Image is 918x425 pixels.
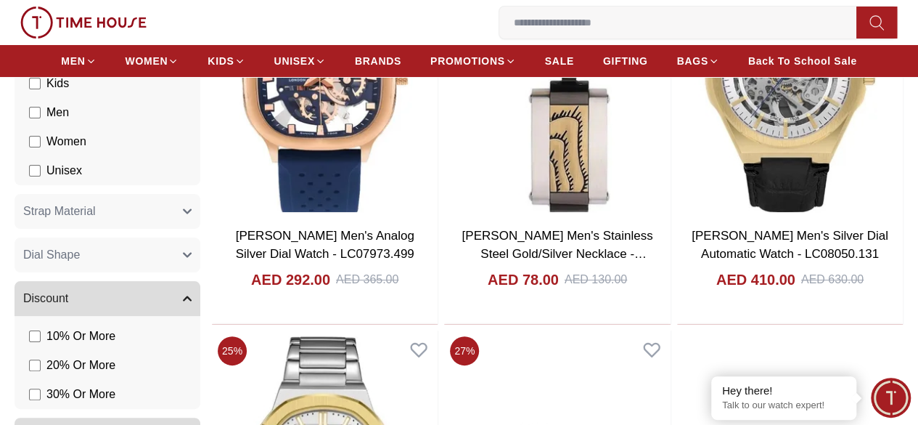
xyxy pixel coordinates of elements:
span: 30 % Or More [46,386,115,403]
span: BRANDS [355,54,401,68]
div: Hey there! [722,384,845,398]
a: BAGS [676,48,718,74]
a: GIFTING [603,48,648,74]
input: Men [29,107,41,118]
button: Strap Material [15,194,200,229]
span: 27 % [450,336,479,365]
span: UNISEX [274,54,315,68]
button: Discount [15,281,200,316]
input: 10% Or More [29,331,41,342]
button: Dial Shape [15,238,200,272]
div: Chat Widget [871,378,911,418]
a: PROMOTIONS [430,48,516,74]
span: MEN [61,54,85,68]
div: AED 365.00 [336,271,398,288]
span: 25 % [218,336,247,365]
h4: AED 292.00 [251,270,330,290]
span: Dial Shape [23,246,80,264]
span: Strap Material [23,203,96,220]
span: Men [46,104,69,121]
span: BAGS [676,54,708,68]
span: KIDS [208,54,234,68]
a: WOMEN [126,48,179,74]
input: 20% Or More [29,360,41,371]
a: [PERSON_NAME] Men's Silver Dial Automatic Watch - LC08050.131 [692,229,888,262]
span: Women [46,133,86,150]
span: Kids [46,75,69,92]
input: Kids [29,78,41,89]
h4: AED 410.00 [716,270,795,290]
span: Unisex [46,162,82,179]
a: MEN [61,48,96,74]
span: Discount [23,290,68,307]
a: SALE [545,48,574,74]
a: KIDS [208,48,245,74]
span: WOMEN [126,54,168,68]
a: Back To School Sale [748,48,857,74]
a: [PERSON_NAME] Men's Stainless Steel Gold/Silver Necklace - LC.N.01153.130 [462,229,652,280]
img: ... [20,7,147,39]
a: [PERSON_NAME] Men's Analog Silver Dial Watch - LC07973.499 [236,229,414,262]
input: Women [29,136,41,147]
input: 30% Or More [29,389,41,400]
h4: AED 78.00 [488,270,559,290]
a: BRANDS [355,48,401,74]
a: UNISEX [274,48,326,74]
div: AED 130.00 [565,271,627,288]
div: AED 630.00 [801,271,864,288]
span: GIFTING [603,54,648,68]
span: 20 % Or More [46,357,115,374]
p: Talk to our watch expert! [722,400,845,412]
span: 10 % Or More [46,328,115,345]
input: Unisex [29,165,41,177]
span: PROMOTIONS [430,54,505,68]
span: SALE [545,54,574,68]
span: Back To School Sale [748,54,857,68]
